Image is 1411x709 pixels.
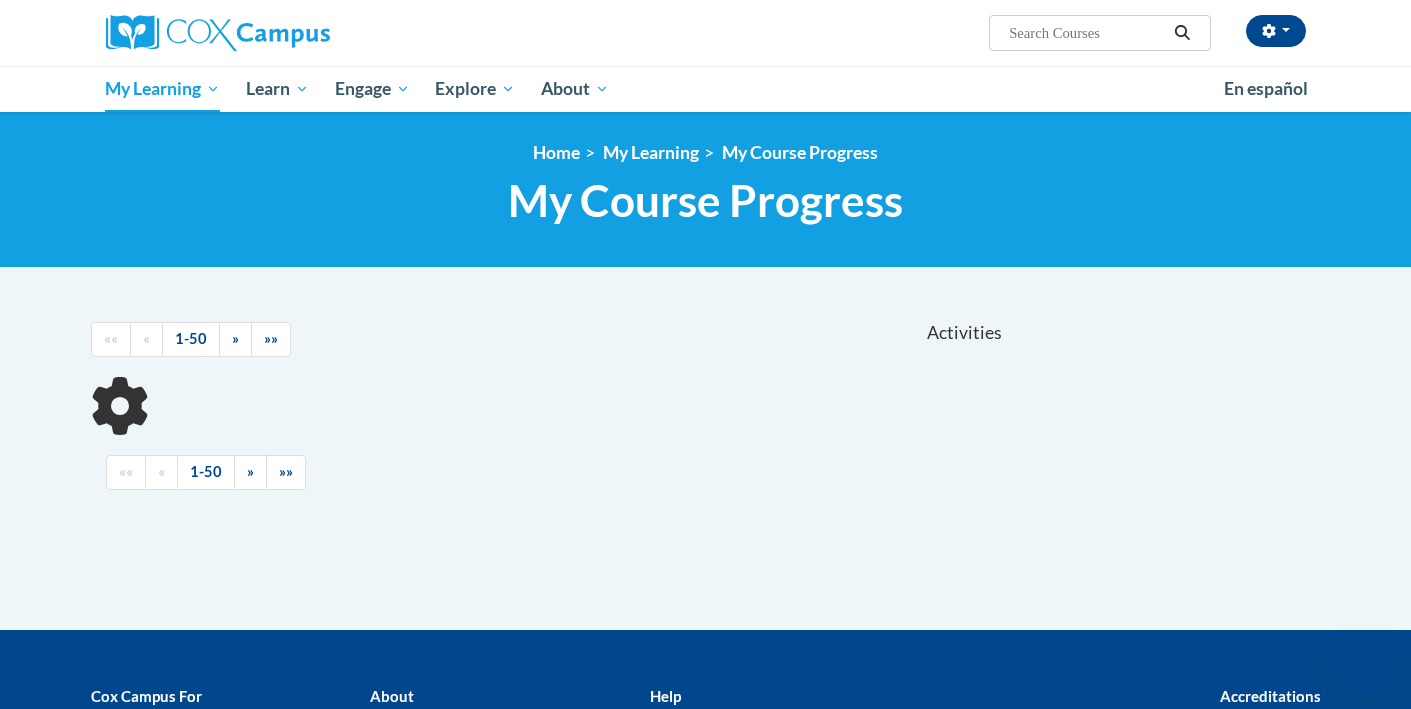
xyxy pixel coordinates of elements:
span: «« [104,330,118,347]
span: «« [119,463,133,480]
a: Home [533,142,580,163]
a: 1-50 [177,455,235,490]
a: My Course Progress [722,142,878,163]
a: End [266,455,306,490]
span: « [158,463,165,480]
div: Main menu [76,66,1336,112]
a: Cox Campus [106,15,486,51]
span: My Course Progress [508,174,903,227]
button: Search [1167,21,1197,45]
a: Engage [322,66,423,112]
a: Begining [106,455,146,490]
b: Cox Campus For [91,687,202,705]
a: My Learning [603,142,699,163]
a: Next [234,455,267,490]
b: About [370,687,414,705]
a: Begining [91,322,131,357]
a: Previous [130,322,163,357]
button: Account Settings [1246,15,1306,47]
span: My Learning [105,77,220,101]
a: En español [1211,68,1321,110]
span: »» [264,330,278,347]
a: My Learning [93,66,234,112]
span: Learn [246,77,309,101]
span: » [247,463,254,480]
b: Accreditations [1220,687,1321,705]
input: Search Courses [1007,21,1167,45]
a: Learn [233,66,322,112]
iframe: Button to launch messaging window [1331,629,1395,693]
span: En español [1224,78,1308,99]
span: Explore [435,77,515,101]
img: Cox Campus [106,15,330,51]
span: »» [279,463,293,480]
span: « [143,330,150,347]
a: Previous [145,455,178,490]
span: Activities [927,322,1002,344]
span: About [541,77,609,101]
a: 1-50 [162,322,220,357]
span: » [232,330,239,347]
a: About [528,66,622,112]
a: Explore [422,66,528,112]
a: End [251,322,291,357]
b: Help [650,687,681,705]
a: Next [219,322,252,357]
span: Engage [335,77,410,101]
